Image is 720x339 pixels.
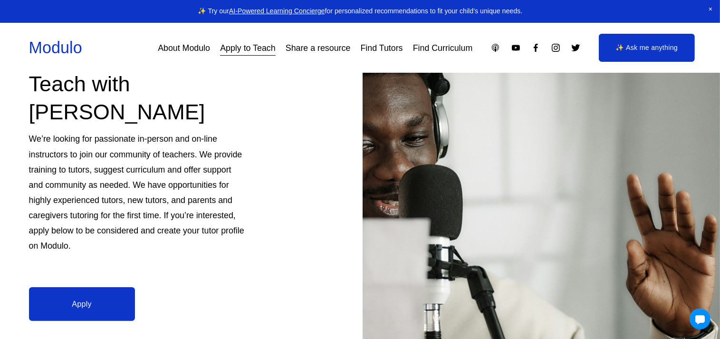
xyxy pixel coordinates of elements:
[158,39,210,57] a: About Modulo
[29,70,246,126] h2: Teach with [PERSON_NAME]
[220,39,275,57] a: Apply to Teach
[413,39,473,57] a: Find Curriculum
[229,7,325,15] a: AI-Powered Learning Concierge
[571,43,581,53] a: Twitter
[29,39,82,57] a: Modulo
[361,39,403,57] a: Find Tutors
[599,34,695,62] a: ✨ Ask me anything
[551,43,561,53] a: Instagram
[511,43,521,53] a: YouTube
[490,43,500,53] a: Apple Podcasts
[29,131,246,253] p: We’re looking for passionate in-person and on-line instructors to join our community of teachers....
[531,43,541,53] a: Facebook
[29,287,135,321] a: Apply
[286,39,351,57] a: Share a resource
